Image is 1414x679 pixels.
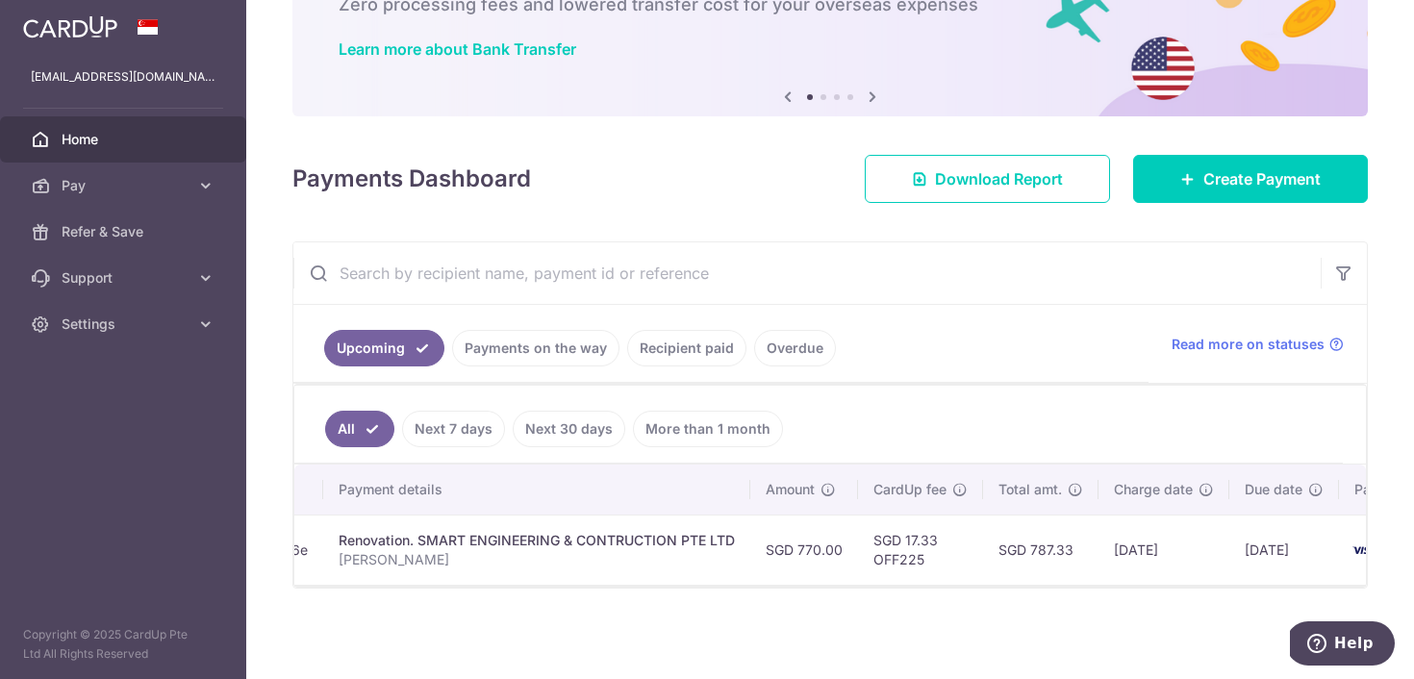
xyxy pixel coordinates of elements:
span: Settings [62,314,189,334]
a: Payments on the way [452,330,619,366]
span: Charge date [1114,480,1193,499]
td: [DATE] [1229,515,1339,585]
span: Pay [62,176,189,195]
a: Next 7 days [402,411,505,447]
span: Due date [1245,480,1302,499]
h4: Payments Dashboard [292,162,531,196]
a: More than 1 month [633,411,783,447]
a: Recipient paid [627,330,746,366]
a: Upcoming [324,330,444,366]
p: [PERSON_NAME] [339,550,735,569]
div: Renovation. SMART ENGINEERING & CONTRUCTION PTE LTD [339,531,735,550]
span: Total amt. [998,480,1062,499]
a: Create Payment [1133,155,1368,203]
a: All [325,411,394,447]
td: SGD 17.33 OFF225 [858,515,983,585]
span: Home [62,130,189,149]
img: CardUp [23,15,117,38]
td: SGD 787.33 [983,515,1098,585]
a: Read more on statuses [1172,335,1344,354]
span: Refer & Save [62,222,189,241]
img: Bank Card [1345,539,1383,562]
span: Support [62,268,189,288]
a: Learn more about Bank Transfer [339,39,576,59]
th: Payment details [323,465,750,515]
p: [EMAIL_ADDRESS][DOMAIN_NAME] [31,67,215,87]
span: Create Payment [1203,167,1321,190]
span: Download Report [935,167,1063,190]
a: Next 30 days [513,411,625,447]
a: Overdue [754,330,836,366]
span: CardUp fee [873,480,947,499]
input: Search by recipient name, payment id or reference [293,242,1321,304]
span: Amount [766,480,815,499]
iframe: Opens a widget where you can find more information [1290,621,1395,669]
td: [DATE] [1098,515,1229,585]
a: Download Report [865,155,1110,203]
td: SGD 770.00 [750,515,858,585]
span: Read more on statuses [1172,335,1325,354]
